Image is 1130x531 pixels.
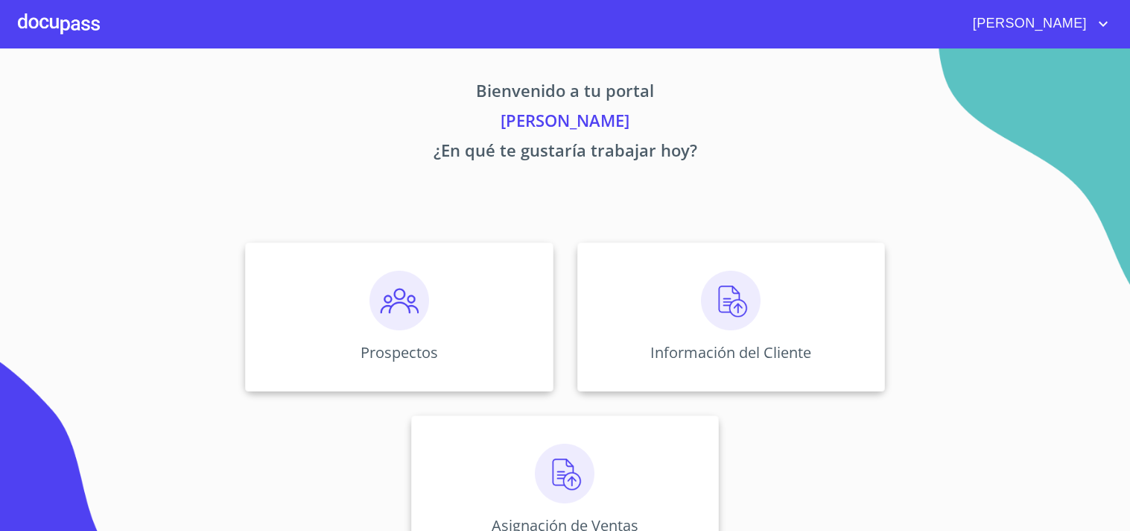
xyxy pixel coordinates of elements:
[962,12,1094,36] span: [PERSON_NAME]
[962,12,1112,36] button: account of current user
[701,271,761,330] img: carga.png
[361,342,438,362] p: Prospectos
[107,108,1024,138] p: [PERSON_NAME]
[650,342,811,362] p: Información del Cliente
[107,78,1024,108] p: Bienvenido a tu portal
[369,271,429,330] img: prospectos.png
[107,138,1024,168] p: ¿En qué te gustaría trabajar hoy?
[535,444,594,503] img: carga.png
